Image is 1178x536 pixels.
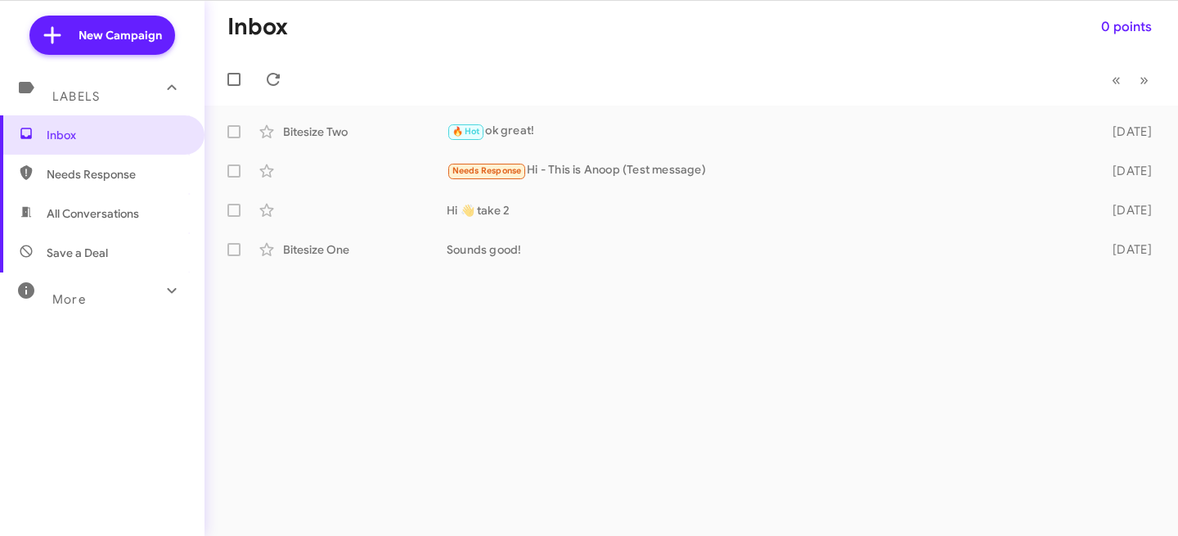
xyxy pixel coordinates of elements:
[29,16,175,55] a: New Campaign
[1140,70,1149,90] span: »
[1102,63,1131,97] button: Previous
[1094,163,1165,179] div: [DATE]
[1103,63,1158,97] nav: Page navigation example
[452,165,522,176] span: Needs Response
[1094,202,1165,218] div: [DATE]
[1094,124,1165,140] div: [DATE]
[1101,12,1152,42] span: 0 points
[452,126,480,137] span: 🔥 Hot
[47,166,186,182] span: Needs Response
[1130,63,1158,97] button: Next
[47,127,186,143] span: Inbox
[47,245,108,261] span: Save a Deal
[52,292,86,307] span: More
[447,122,1094,141] div: ok great!
[227,14,288,40] h1: Inbox
[447,161,1094,180] div: Hi - This is Anoop (Test message)
[1112,70,1121,90] span: «
[447,241,1094,258] div: Sounds good!
[1094,241,1165,258] div: [DATE]
[47,205,139,222] span: All Conversations
[447,202,1094,218] div: Hi 👋 take 2
[283,241,447,258] div: Bitesize One
[1088,12,1165,42] button: 0 points
[79,27,162,43] span: New Campaign
[52,89,100,104] span: Labels
[283,124,447,140] div: Bitesize Two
